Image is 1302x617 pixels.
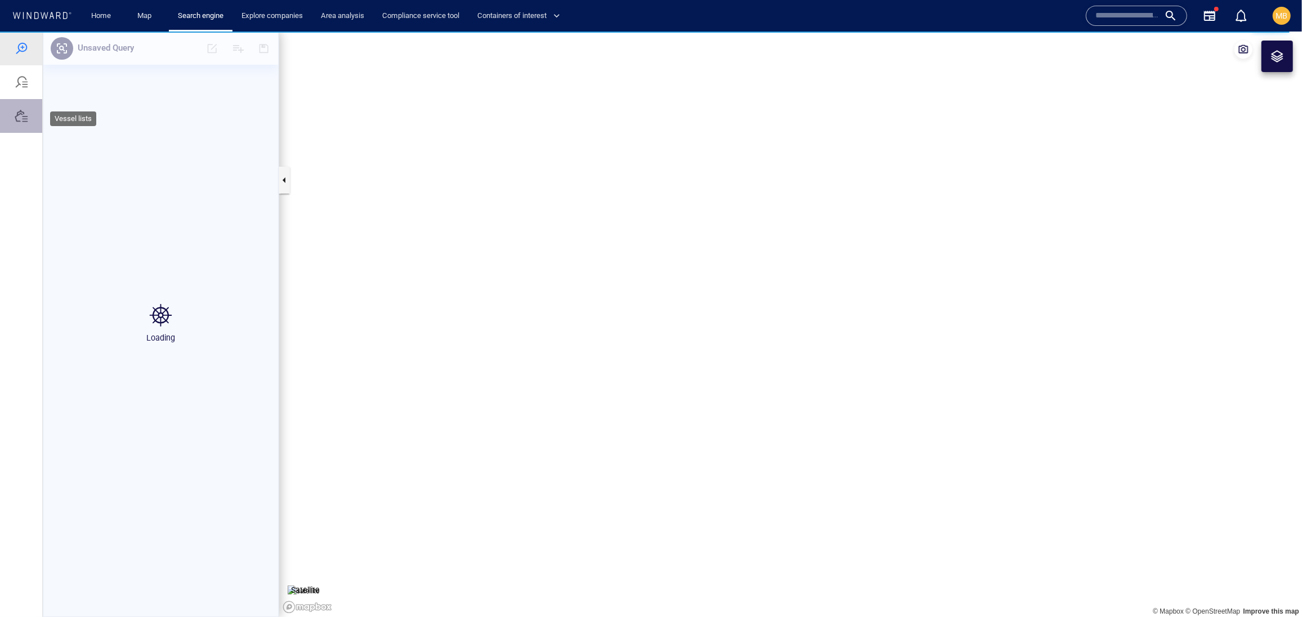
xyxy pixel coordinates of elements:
a: OpenStreetMap [1185,576,1240,584]
a: Mapbox [1153,576,1184,584]
a: Explore companies [237,6,307,26]
a: Mapbox logo [283,569,332,582]
button: Map [128,6,164,26]
a: Map [133,6,160,26]
p: Satellite [291,552,320,565]
span: MB [1276,11,1288,20]
button: MB [1270,5,1293,27]
button: Containers of interest [473,6,570,26]
img: satellite [288,554,320,565]
a: Compliance service tool [378,6,464,26]
iframe: Chat [1254,566,1294,609]
div: Notification center [1234,9,1248,23]
p: Loading [146,299,175,313]
a: Map feedback [1243,576,1299,584]
a: Home [87,6,116,26]
button: Home [83,6,119,26]
span: Containers of interest [477,10,560,23]
a: Search engine [173,6,228,26]
a: Area analysis [316,6,369,26]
